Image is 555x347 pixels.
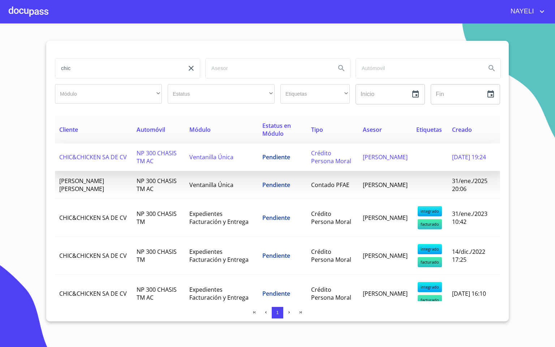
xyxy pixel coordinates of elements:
[333,60,350,77] button: Search
[363,252,408,260] span: [PERSON_NAME]
[418,206,442,216] span: integrado
[55,58,180,78] input: search
[189,126,211,134] span: Módulo
[452,177,487,193] span: 31/ene./2025 20:06
[59,290,127,298] span: CHIC&CHICKEN SA DE CV
[189,153,233,161] span: Ventanilla Única
[363,214,408,222] span: [PERSON_NAME]
[262,181,290,189] span: Pendiente
[262,122,291,138] span: Estatus en Módulo
[418,244,442,254] span: integrado
[189,181,233,189] span: Ventanilla Única
[418,219,442,229] span: facturado
[276,310,279,315] span: 1
[262,252,290,260] span: Pendiente
[418,295,442,305] span: facturado
[59,126,78,134] span: Cliente
[311,181,349,189] span: Contado PFAE
[505,6,546,17] button: account of current user
[59,153,127,161] span: CHIC&CHICKEN SA DE CV
[189,248,249,264] span: Expedientes Facturación y Entrega
[206,58,330,78] input: search
[137,177,177,193] span: NP 300 CHASIS TM AC
[452,248,485,264] span: 14/dic./2022 17:25
[189,210,249,226] span: Expedientes Facturación y Entrega
[262,153,290,161] span: Pendiente
[59,177,104,193] span: [PERSON_NAME] [PERSON_NAME]
[311,126,323,134] span: Tipo
[55,84,162,104] div: ​
[262,214,290,222] span: Pendiente
[363,153,408,161] span: [PERSON_NAME]
[137,286,177,302] span: NP 300 CHASIS TM AC
[182,60,200,77] button: clear input
[452,290,486,298] span: [DATE] 16:10
[137,210,177,226] span: NP 300 CHASIS TM
[418,282,442,292] span: integrado
[59,214,127,222] span: CHIC&CHICKEN SA DE CV
[59,252,127,260] span: CHIC&CHICKEN SA DE CV
[311,149,351,165] span: Crédito Persona Moral
[272,307,283,318] button: 1
[168,84,275,104] div: ​
[363,290,408,298] span: [PERSON_NAME]
[452,210,487,226] span: 31/ene./2023 10:42
[416,126,442,134] span: Etiquetas
[311,248,351,264] span: Crédito Persona Moral
[418,257,442,267] span: facturado
[137,126,165,134] span: Automóvil
[356,58,480,78] input: search
[262,290,290,298] span: Pendiente
[311,286,351,302] span: Crédito Persona Moral
[280,84,350,104] div: ​
[363,181,408,189] span: [PERSON_NAME]
[189,286,249,302] span: Expedientes Facturación y Entrega
[452,153,486,161] span: [DATE] 19:24
[137,149,177,165] span: NP 300 CHASIS TM AC
[452,126,472,134] span: Creado
[483,60,500,77] button: Search
[363,126,382,134] span: Asesor
[505,6,538,17] span: NAYELI
[311,210,351,226] span: Crédito Persona Moral
[137,248,177,264] span: NP 300 CHASIS TM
